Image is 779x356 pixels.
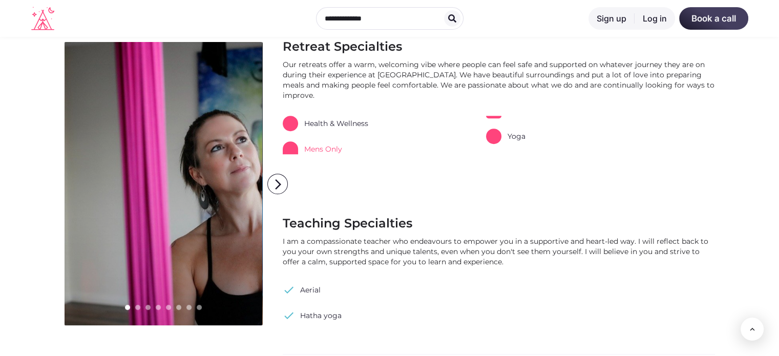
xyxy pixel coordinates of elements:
div: I am a compassionate teacher who endeavours to empower you in a supportive and heart-led way. I w... [283,236,715,267]
span: check [283,282,295,298]
a: Sign up [588,7,635,30]
a: check Aerial [283,282,321,298]
a: Book a call [679,7,748,30]
a: Yoga [486,129,525,144]
h3: Retreat Specialties [283,39,715,54]
div: Our retreats offer a warm, welcoming vibe where people can feel safe and supported on whatever jo... [283,59,715,100]
a: check Hatha yoga [283,308,342,323]
span: check [283,308,295,323]
h3: Teaching Specialties [283,216,715,231]
a: Health & Wellness [283,116,368,131]
i: arrow_forward_ios [268,174,288,195]
a: Log in [635,7,675,30]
